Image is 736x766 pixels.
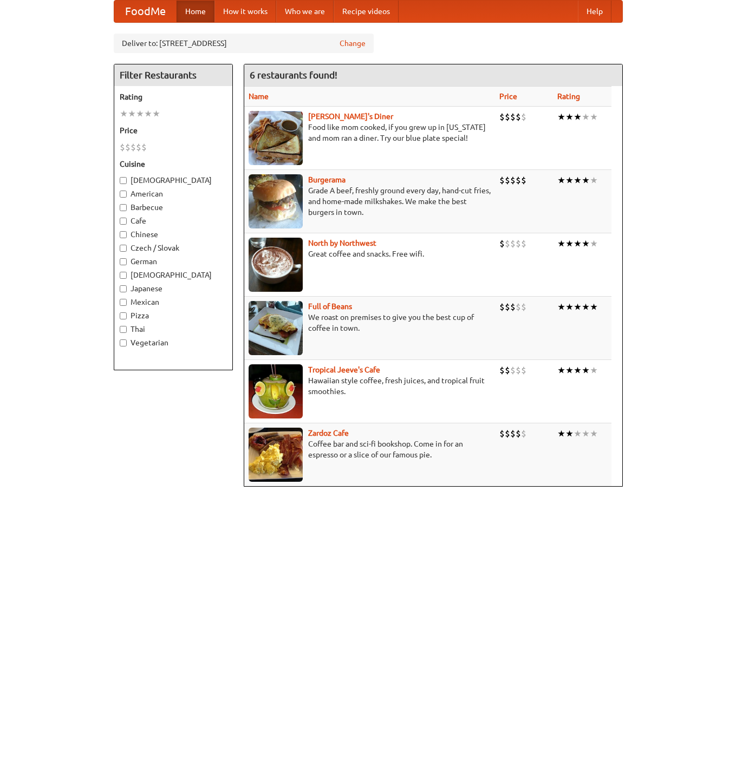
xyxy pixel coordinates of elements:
[120,312,127,319] input: Pizza
[565,111,574,123] li: ★
[565,301,574,313] li: ★
[516,364,521,376] li: $
[557,238,565,250] li: ★
[557,428,565,440] li: ★
[516,428,521,440] li: $
[114,34,374,53] div: Deliver to: [STREET_ADDRESS]
[152,108,160,120] li: ★
[499,301,505,313] li: $
[120,283,227,294] label: Japanese
[249,238,303,292] img: north.jpg
[125,141,131,153] li: $
[120,125,227,136] h5: Price
[510,174,516,186] li: $
[120,215,227,226] label: Cafe
[521,111,526,123] li: $
[557,111,565,123] li: ★
[214,1,276,22] a: How it works
[308,302,352,311] a: Full of Beans
[340,38,366,49] a: Change
[510,111,516,123] li: $
[516,111,521,123] li: $
[510,238,516,250] li: $
[120,270,227,280] label: [DEMOGRAPHIC_DATA]
[114,1,177,22] a: FoodMe
[557,364,565,376] li: ★
[590,301,598,313] li: ★
[521,301,526,313] li: $
[249,312,491,333] p: We roast on premises to give you the best cup of coffee in town.
[308,429,349,437] a: Zardoz Cafe
[249,122,491,143] p: Food like mom cooked, if you grew up in [US_STATE] and mom ran a diner. Try our blue plate special!
[574,111,582,123] li: ★
[120,159,227,169] h5: Cuisine
[574,301,582,313] li: ★
[590,174,598,186] li: ★
[308,112,393,121] a: [PERSON_NAME]'s Diner
[249,111,303,165] img: sallys.jpg
[249,248,491,259] p: Great coffee and snacks. Free wifi.
[120,285,127,292] input: Japanese
[574,364,582,376] li: ★
[510,301,516,313] li: $
[516,174,521,186] li: $
[505,238,510,250] li: $
[128,108,136,120] li: ★
[120,229,227,240] label: Chinese
[557,174,565,186] li: ★
[120,202,227,213] label: Barbecue
[590,111,598,123] li: ★
[565,238,574,250] li: ★
[590,428,598,440] li: ★
[120,272,127,279] input: [DEMOGRAPHIC_DATA]
[136,141,141,153] li: $
[120,191,127,198] input: American
[120,326,127,333] input: Thai
[521,174,526,186] li: $
[308,365,380,374] a: Tropical Jeeve's Cafe
[510,428,516,440] li: $
[120,231,127,238] input: Chinese
[582,301,590,313] li: ★
[557,92,580,101] a: Rating
[582,174,590,186] li: ★
[565,428,574,440] li: ★
[505,174,510,186] li: $
[120,339,127,346] input: Vegetarian
[250,70,337,80] ng-pluralize: 6 restaurants found!
[136,108,144,120] li: ★
[131,141,136,153] li: $
[499,364,505,376] li: $
[510,364,516,376] li: $
[120,91,227,102] h5: Rating
[249,375,491,397] p: Hawaiian style coffee, fresh juices, and tropical fruit smoothies.
[557,301,565,313] li: ★
[574,238,582,250] li: ★
[120,258,127,265] input: German
[249,185,491,218] p: Grade A beef, freshly ground every day, hand-cut fries, and home-made milkshakes. We make the bes...
[521,428,526,440] li: $
[499,238,505,250] li: $
[582,428,590,440] li: ★
[505,364,510,376] li: $
[308,175,346,184] a: Burgerama
[120,256,227,267] label: German
[578,1,611,22] a: Help
[120,245,127,252] input: Czech / Slovak
[565,174,574,186] li: ★
[120,299,127,306] input: Mexican
[505,111,510,123] li: $
[521,364,526,376] li: $
[141,141,147,153] li: $
[499,111,505,123] li: $
[505,428,510,440] li: $
[582,238,590,250] li: ★
[249,438,491,460] p: Coffee bar and sci-fi bookshop. Come in for an espresso or a slice of our famous pie.
[516,238,521,250] li: $
[120,204,127,211] input: Barbecue
[505,301,510,313] li: $
[590,238,598,250] li: ★
[249,428,303,482] img: zardoz.jpg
